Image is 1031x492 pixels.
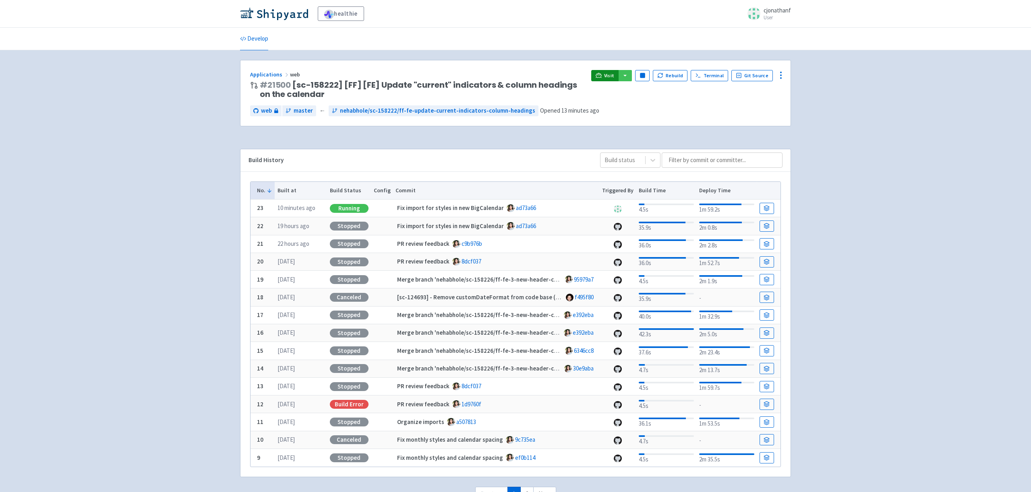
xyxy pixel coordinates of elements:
a: ad73a66 [516,222,536,230]
div: Stopped [330,346,369,355]
strong: PR review feedback [397,257,449,265]
strong: Organize imports [397,418,444,426]
a: ef0b114 [515,454,535,461]
span: Visit [604,72,615,79]
a: nehabhole/sc-158222/ff-fe-update-current-indicators-column-headings [329,105,538,116]
button: Rebuild [653,70,687,81]
div: 36.0s [639,255,694,268]
strong: PR review feedback [397,400,449,408]
button: Pause [635,70,650,81]
span: master [294,106,313,115]
div: Build Error [330,400,369,409]
a: Git Source [731,70,773,81]
div: 4.5s [639,452,694,464]
time: [DATE] [277,311,295,319]
time: [DATE] [277,364,295,372]
a: f495f80 [575,293,594,301]
b: 13 [257,382,263,390]
th: Build Time [636,182,696,200]
b: 22 [257,222,263,230]
div: 4.5s [639,202,694,214]
a: Terminal [691,70,728,81]
a: Build Details [760,363,774,374]
div: Stopped [330,453,369,462]
strong: PR review feedback [397,382,449,390]
span: cjonathanf [764,6,791,14]
time: [DATE] [277,293,295,301]
div: 2m 35.5s [699,452,754,464]
th: Deploy Time [696,182,757,200]
span: [sc-158222] [FF] [FE] Update "current" indicators & column headings on the calendar [260,80,585,99]
a: 8dcf037 [462,382,481,390]
a: 6346cc8 [574,347,594,354]
th: Config [371,182,393,200]
a: 1d9760f [462,400,481,408]
a: Build Details [760,434,774,445]
a: cjonathanf User [743,7,791,20]
a: Build Details [760,381,774,392]
div: 4.7s [639,434,694,446]
b: 18 [257,293,263,301]
time: [DATE] [277,400,295,408]
div: 4.5s [639,398,694,411]
div: 2m 5.0s [699,327,754,339]
a: Build Details [760,238,774,249]
b: 20 [257,257,263,265]
a: Visit [591,70,619,81]
th: Build Status [327,182,371,200]
a: Build Details [760,256,774,268]
a: Build Details [760,452,774,463]
div: 4.5s [639,274,694,286]
a: Build Details [760,292,774,303]
input: Filter by commit or committer... [662,152,783,168]
b: 17 [257,311,263,319]
b: 10 [257,436,263,443]
strong: Merge branch 'nehabhole/sc-158226/ff-fe-3-new-header-content-for-date-range' into nehabhole/sc-15... [397,347,828,354]
a: Build Details [760,309,774,321]
strong: Fix import for styles in new BigCalendar [397,204,504,212]
strong: Merge branch 'nehabhole/sc-158226/ff-fe-3-new-header-content-for-date-range' into nehabhole/sc-15... [397,329,828,336]
b: 19 [257,276,263,283]
b: 14 [257,364,263,372]
a: c9b976b [462,240,482,247]
a: Build Details [760,274,774,285]
a: Build Details [760,416,774,428]
div: 35.9s [639,291,694,304]
div: 1m 53.5s [699,416,754,428]
a: healthie [318,6,364,21]
b: 16 [257,329,263,336]
div: - [699,434,754,445]
div: 1m 59.2s [699,202,754,214]
time: [DATE] [277,257,295,265]
a: Build Details [760,399,774,410]
time: [DATE] [277,382,295,390]
time: [DATE] [277,276,295,283]
b: 9 [257,454,260,461]
div: Stopped [330,418,369,426]
div: 1m 52.7s [699,255,754,268]
time: 19 hours ago [277,222,309,230]
a: 9c735ea [515,436,535,443]
div: Stopped [330,329,369,338]
div: 35.9s [639,220,694,233]
span: web [261,106,272,115]
strong: Merge branch 'nehabhole/sc-158226/ff-fe-3-new-header-content-for-date-range' of [DOMAIN_NAME]:hea... [397,364,917,372]
div: Stopped [330,239,369,248]
span: web [290,71,301,78]
a: ad73a66 [516,204,536,212]
div: Stopped [330,364,369,373]
time: [DATE] [277,454,295,461]
a: e392eba [573,329,594,336]
a: Build Details [760,345,774,356]
div: 4.5s [639,380,694,393]
a: master [282,105,316,116]
strong: PR review feedback [397,240,449,247]
div: 40.0s [639,309,694,321]
strong: Merge branch 'nehabhole/sc-158226/ff-fe-3-new-header-content-for-date-range' into nehabhole/sc-15... [397,311,828,319]
th: Built at [275,182,327,200]
div: Running [330,204,369,213]
div: 4.7s [639,362,694,375]
div: 37.6s [639,345,694,357]
div: Stopped [330,257,369,266]
div: Canceled [330,293,369,302]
